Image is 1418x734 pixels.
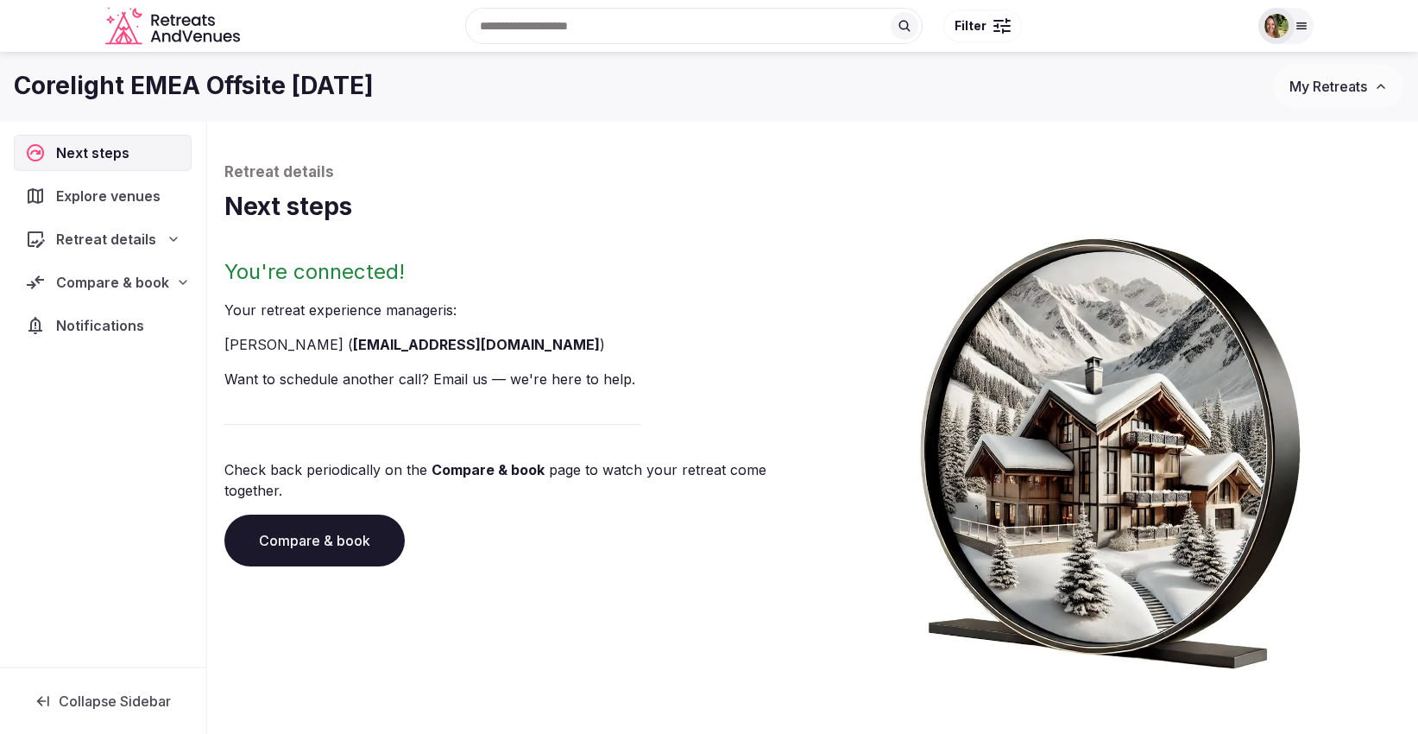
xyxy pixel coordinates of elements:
[56,315,151,336] span: Notifications
[224,515,405,566] a: Compare & book
[224,190,1401,224] h1: Next steps
[56,272,169,293] span: Compare & book
[224,369,806,389] p: Want to schedule another call? Email us — we're here to help.
[224,300,806,320] p: Your retreat experience manager is :
[432,461,545,478] a: Compare & book
[353,336,600,353] a: [EMAIL_ADDRESS][DOMAIN_NAME]
[14,307,192,344] a: Notifications
[14,178,192,214] a: Explore venues
[224,459,806,501] p: Check back periodically on the page to watch your retreat come together.
[59,693,171,710] span: Collapse Sidebar
[14,682,192,720] button: Collapse Sidebar
[105,7,243,46] a: Visit the homepage
[1273,65,1404,108] button: My Retreats
[14,135,192,171] a: Next steps
[14,69,374,103] h1: Corelight EMEA Offsite [DATE]
[56,229,156,250] span: Retreat details
[1264,14,1289,38] img: Shay Tippie
[943,9,1022,42] button: Filter
[56,142,136,163] span: Next steps
[56,186,167,206] span: Explore venues
[224,162,1401,183] p: Retreat details
[224,258,806,286] h2: You're connected!
[105,7,243,46] svg: Retreats and Venues company logo
[889,224,1333,669] img: Winter chalet retreat in picture frame
[1289,78,1367,95] span: My Retreats
[955,17,986,35] span: Filter
[224,334,806,355] li: [PERSON_NAME] ( )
